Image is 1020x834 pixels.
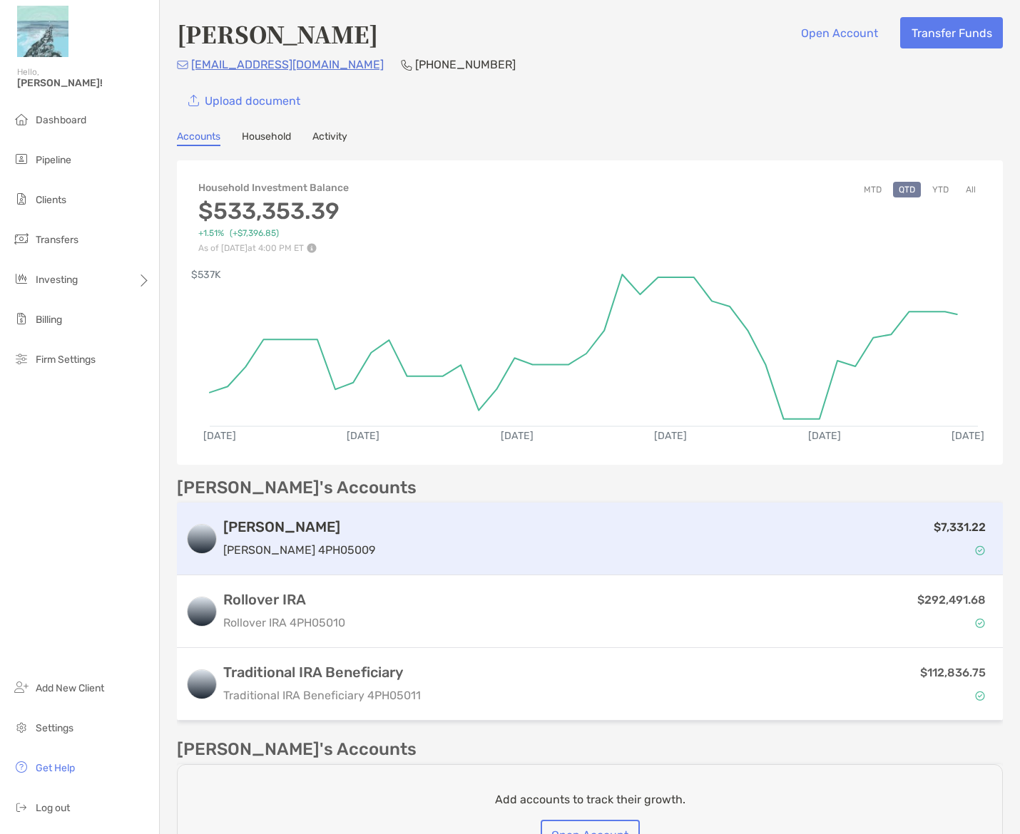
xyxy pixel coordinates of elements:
span: Billing [36,314,62,326]
p: [EMAIL_ADDRESS][DOMAIN_NAME] [191,56,384,73]
span: Transfers [36,234,78,246]
img: get-help icon [13,758,30,776]
img: pipeline icon [13,150,30,168]
p: [PERSON_NAME]'s Accounts [177,741,417,758]
img: transfers icon [13,230,30,247]
text: [DATE] [203,430,236,442]
img: add_new_client icon [13,679,30,696]
p: Rollover IRA 4PH05010 [223,614,345,632]
button: Open Account [790,17,889,48]
span: Investing [36,274,78,286]
p: As of [DATE] at 4:00 PM ET [198,243,349,253]
span: Firm Settings [36,354,96,366]
img: logo account [188,670,216,699]
text: [DATE] [347,430,379,442]
p: [PHONE_NUMBER] [415,56,516,73]
span: Settings [36,722,73,734]
img: dashboard icon [13,110,30,128]
img: logo account [188,597,216,626]
img: Zoe Logo [17,6,68,57]
h3: Traditional IRA Beneficiary [223,664,421,681]
text: [DATE] [654,430,687,442]
p: $7,331.22 [934,518,986,536]
a: Upload document [177,85,311,116]
img: button icon [188,95,199,107]
p: $292,491.68 [917,591,986,609]
a: Household [242,130,291,146]
a: Accounts [177,130,220,146]
img: firm-settings icon [13,350,30,367]
text: [DATE] [501,430,534,442]
p: Add accounts to track their growth. [495,791,685,808]
text: $537K [191,269,221,281]
h4: [PERSON_NAME] [177,17,378,50]
p: [PERSON_NAME] 4PH05009 [223,541,375,559]
span: Clients [36,194,66,206]
img: Account Status icon [975,545,985,555]
button: QTD [893,182,921,197]
span: ( +$7,396.85 ) [230,228,279,239]
h3: $533,353.39 [198,197,349,225]
span: Add New Client [36,682,104,694]
h4: Household Investment Balance [198,182,349,194]
text: [DATE] [952,430,984,442]
span: Log out [36,802,70,814]
img: Account Status icon [975,691,985,701]
img: clients icon [13,190,30,207]
button: MTD [858,182,887,197]
a: Activity [312,130,347,146]
span: [PERSON_NAME]! [17,77,151,89]
img: logo account [188,525,216,553]
span: Dashboard [36,114,86,126]
button: All [960,182,981,197]
p: $112,836.75 [920,664,986,681]
img: Account Status icon [975,618,985,628]
img: logout icon [13,798,30,815]
span: +1.51% [198,228,224,239]
p: [PERSON_NAME]'s Accounts [177,479,417,497]
p: Traditional IRA Beneficiary 4PH05011 [223,686,421,704]
span: Get Help [36,762,75,774]
img: investing icon [13,270,30,287]
h3: Rollover IRA [223,591,345,608]
img: Performance Info [307,243,317,253]
button: YTD [927,182,954,197]
img: billing icon [13,310,30,327]
button: Transfer Funds [900,17,1003,48]
img: Phone Icon [401,59,412,71]
img: Email Icon [177,61,188,69]
img: settings icon [13,719,30,736]
text: [DATE] [808,430,841,442]
h3: [PERSON_NAME] [223,518,375,535]
span: Pipeline [36,154,71,166]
